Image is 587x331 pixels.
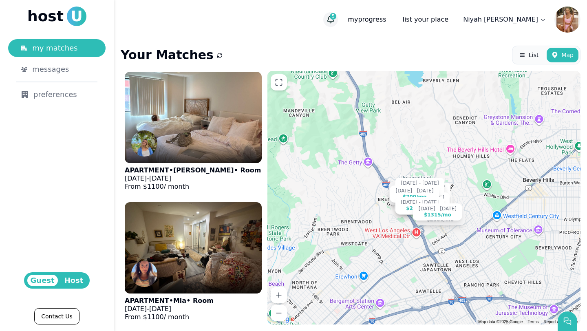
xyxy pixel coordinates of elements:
[32,42,77,54] span: my matches
[396,188,434,194] div: [DATE] - [DATE]
[514,48,543,62] button: List
[561,51,574,59] span: Map
[547,48,578,62] button: Map
[323,12,338,27] button: 5
[121,198,266,329] a: APARTMENTMia Marcillac avatarAPARTMENT•Mia• Room[DATE]-[DATE]From $1100/ month
[544,320,578,324] a: Report a map error
[149,174,171,182] span: [DATE]
[121,48,214,62] h1: Your Matches
[271,287,287,303] button: Zoom in
[341,11,393,28] p: progress
[67,7,86,26] span: U
[463,15,538,24] p: Niyah [PERSON_NAME]
[125,174,261,183] p: -
[21,89,93,100] div: preferences
[61,275,87,286] span: Host
[125,183,261,191] p: From $ 1100 / month
[149,305,171,313] span: [DATE]
[8,60,106,78] a: messages
[125,305,147,313] span: [DATE]
[27,8,64,24] span: host
[27,275,58,286] span: Guest
[125,202,262,293] img: APARTMENT
[554,7,580,33] img: Niyah Coleman avatar
[271,74,287,90] button: Enter fullscreen
[125,313,214,321] p: From $ 1100 / month
[396,11,455,28] a: list your place
[403,194,427,200] div: $700 /mo
[8,39,106,57] a: my matches
[34,308,79,324] a: Contact Us
[529,51,538,59] span: List
[406,205,433,212] div: $2400 /mo
[8,86,106,104] a: preferences
[269,314,296,324] img: Google
[458,11,551,28] a: Niyah [PERSON_NAME]
[348,15,358,23] span: my
[131,261,157,287] img: Mia Marcillac avatar
[131,130,157,157] img: Lindsay Hellman avatar
[527,320,538,324] a: Terms (opens in new tab)
[125,174,147,182] span: [DATE]
[27,7,86,26] a: hostU
[269,314,296,324] a: Open this area in Google Maps (opens a new window)
[125,305,214,313] p: -
[125,297,214,305] p: APARTMENT • Mia • Room
[32,64,69,75] span: messages
[125,166,261,174] p: APARTMENT • [PERSON_NAME] • Room
[424,212,451,218] div: $1315 /mo
[401,199,439,205] div: [DATE] - [DATE]
[125,72,262,163] img: APARTMENT
[330,13,336,20] span: 5
[121,68,266,198] a: APARTMENTLindsay Hellman avatarAPARTMENT•[PERSON_NAME]• Room[DATE]-[DATE]From $1100/ month
[419,206,457,212] div: [DATE] - [DATE]
[271,305,287,321] button: Zoom out
[401,180,439,186] div: [DATE] - [DATE]
[478,320,523,324] span: Map data ©2025 Google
